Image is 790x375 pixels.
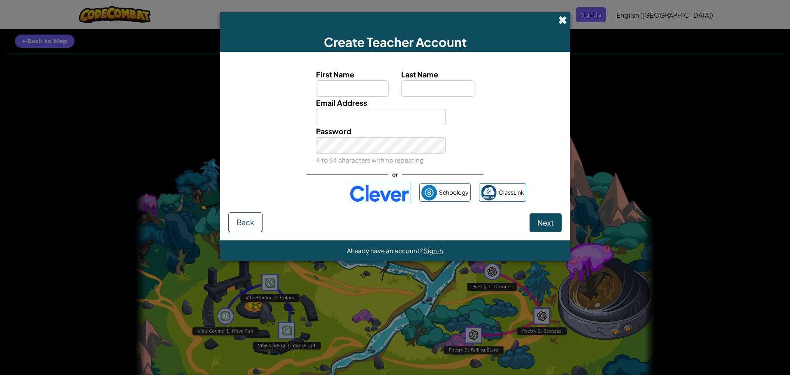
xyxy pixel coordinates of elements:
img: clever-logo-blue.png [348,183,411,204]
iframe: Sign in with Google Button [260,184,344,203]
small: 4 to 64 characters with no repeating [316,156,424,164]
span: Already have an account? [347,247,424,254]
span: Next [537,218,554,227]
span: First Name [316,70,354,79]
span: or [388,168,402,180]
button: Back [228,212,263,232]
a: Sign in [424,247,443,254]
span: Back [237,217,254,227]
span: Create Teacher Account [324,34,467,50]
img: classlink-logo-small.png [481,185,497,200]
span: Schoology [439,186,469,198]
span: Last Name [401,70,438,79]
span: Password [316,126,351,136]
span: ClassLink [499,186,524,198]
img: schoology.png [421,185,437,200]
button: Next [530,213,562,232]
span: Email Address [316,98,367,107]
